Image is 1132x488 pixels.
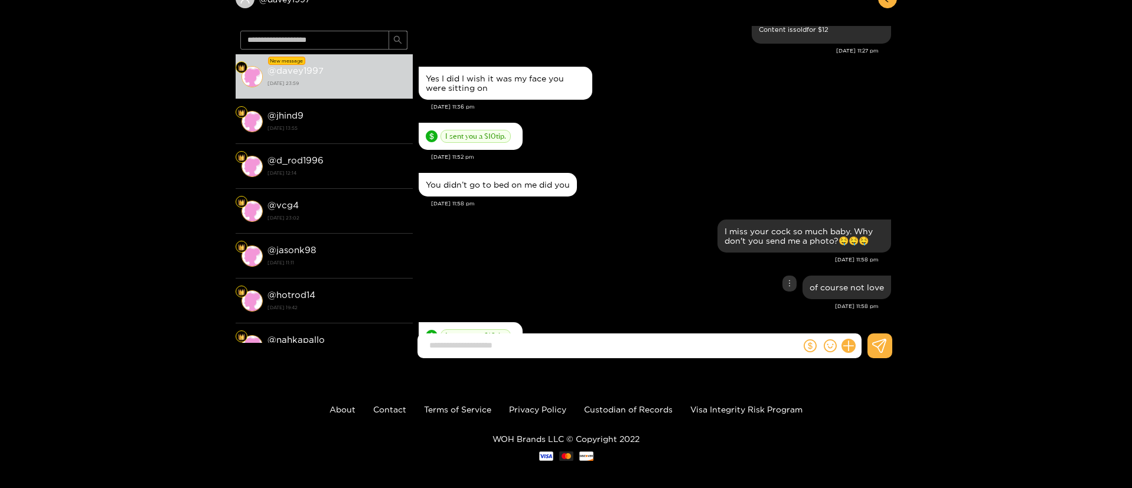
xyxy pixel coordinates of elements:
[759,23,884,37] small: Content is sold for $ 12
[267,302,407,313] strong: [DATE] 19:42
[419,173,577,196] div: Sep. 24, 11:58 pm
[330,405,355,414] a: About
[424,405,491,414] a: Terms of Service
[267,110,304,120] strong: @ jhind9
[238,289,245,296] img: Fan Level
[785,279,794,287] span: more
[419,302,879,310] div: [DATE] 11:58 pm
[238,154,245,161] img: Fan Level
[242,66,263,87] img: conversation
[690,405,802,414] a: Visa Integrity Risk Program
[242,201,263,222] img: conversation
[419,256,879,264] div: [DATE] 11:58 pm
[804,339,817,352] span: dollar
[267,257,407,268] strong: [DATE] 11:11
[267,290,315,300] strong: @ hotrod14
[509,405,566,414] a: Privacy Policy
[268,57,305,65] div: New message
[802,276,891,299] div: Sep. 24, 11:58 pm
[267,245,316,255] strong: @ jasonk98
[267,212,407,223] strong: [DATE] 23:02
[238,109,245,116] img: Fan Level
[267,78,407,89] strong: [DATE] 23:59
[267,155,324,165] strong: @ d_rod1996
[267,335,325,345] strong: @ nahkapallo
[810,283,884,292] div: of course not love
[431,153,891,161] div: [DATE] 11:52 pm
[431,199,891,208] div: [DATE] 11:58 pm
[267,65,324,76] strong: @ davey1997
[389,31,407,50] button: search
[426,74,585,93] div: Yes I did I wish it was my face you were sitting on
[441,130,511,143] span: I sent you a $ 10 tip.
[242,156,263,177] img: conversation
[419,67,592,100] div: Sep. 24, 11:36 pm
[393,35,402,45] span: search
[242,111,263,132] img: conversation
[725,227,884,245] div: I miss your cock so much baby. Why don't you send me a photo?🤤🤤🤤
[801,337,819,355] button: dollar
[267,200,299,210] strong: @ vcg4
[717,220,891,253] div: Sep. 24, 11:58 pm
[426,330,438,342] span: dollar-circle
[419,322,523,349] div: Sep. 24, 11:59 pm
[242,290,263,312] img: conversation
[431,103,891,111] div: [DATE] 11:36 pm
[238,64,245,71] img: Fan Level
[824,339,837,352] span: smile
[242,335,263,356] img: conversation
[242,245,263,267] img: conversation
[238,199,245,206] img: Fan Level
[426,130,438,142] span: dollar-circle
[238,244,245,251] img: Fan Level
[267,123,407,133] strong: [DATE] 13:55
[584,405,673,414] a: Custodian of Records
[419,123,523,150] div: Sep. 24, 11:52 pm
[419,47,879,55] div: [DATE] 11:27 pm
[373,405,406,414] a: Contact
[426,180,570,189] div: You didn’t go to bed on me did you
[441,329,511,342] span: I sent you a $ 10 tip.
[267,168,407,178] strong: [DATE] 12:14
[238,333,245,340] img: Fan Level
